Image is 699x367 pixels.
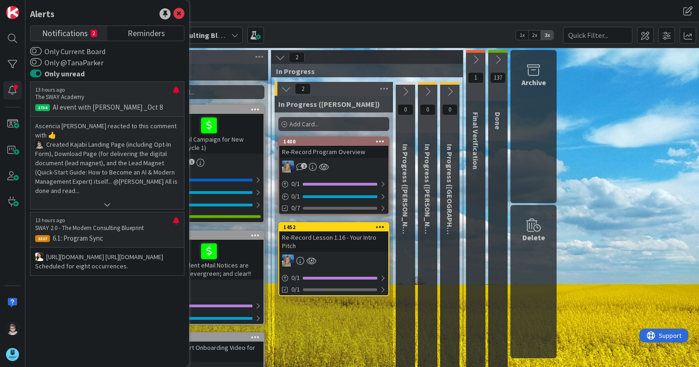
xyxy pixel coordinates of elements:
[35,235,50,242] div: 1327
[159,106,264,113] div: 1360
[30,7,55,21] div: Alerts
[154,114,264,154] div: Create eMail Campaign for New Program (Cycle 1)
[541,31,553,40] span: 3x
[6,6,19,19] img: Visit kanbanzone.com
[563,27,632,44] input: Quick Filter...
[154,312,264,324] div: 0/1
[19,1,42,12] span: Support
[279,255,388,267] div: MA
[35,121,179,140] p: Ascencia [PERSON_NAME] reacted to this comment with 👍
[35,104,50,111] div: 1734
[154,156,264,168] div: TP
[35,234,179,243] p: 6.1: Program Sync
[154,199,264,211] div: 0/1
[30,69,42,78] button: Only unread
[289,52,305,63] span: 2
[35,253,43,261] img: AK
[35,140,43,149] img: TP
[471,112,480,169] span: Final Verification
[159,232,264,239] div: 1457
[289,120,319,128] span: Add Card...
[279,178,388,190] div: 0/1
[35,140,179,195] p: Created Kajabi Landing Page (including Opt-In Form), Download Page (for delivering the digital do...
[35,87,173,93] p: 13 hours ago
[128,26,165,39] span: Reminders
[30,57,104,68] label: Only @TanaParker
[154,106,264,114] div: 1360
[30,47,42,56] button: Only Current Board
[423,144,432,246] span: In Progress (Fike)
[291,203,300,213] span: 0/7
[154,342,264,362] div: Record Short Onboarding Video for eMail
[276,67,451,76] span: In Progress
[279,137,388,146] div: 1400
[282,255,294,267] img: MA
[521,77,546,88] div: Archive
[398,104,413,115] span: 0
[291,285,300,294] span: 0/1
[189,159,195,165] span: 1
[516,31,528,40] span: 1x
[468,72,484,83] span: 1
[154,106,264,154] div: 1360Create eMail Campaign for New Program (Cycle 1)
[445,144,454,261] span: In Progress (Tana)
[154,174,264,186] div: 0/1
[279,161,388,173] div: MA
[30,46,105,57] label: Only Current Board
[283,138,388,145] div: 1400
[278,100,380,109] span: In Progress (Marina)
[154,333,264,362] div: 1451Record Short Onboarding Video for eMail
[35,217,173,224] p: 13 hours ago
[154,240,264,280] div: Ensure Student eMail Notices are consistent; evergreen; and clear!!
[30,68,85,79] label: Only unread
[30,81,184,210] a: 13 hours agoThe SWAY Academy1734AI event with [PERSON_NAME] _Oct 8Ascencia [PERSON_NAME] reacted ...
[279,223,388,231] div: 1452
[493,112,503,130] span: Done
[442,104,458,115] span: 0
[279,272,388,284] div: 0/1
[159,334,264,341] div: 1451
[154,231,264,280] div: 1457Ensure Student eMail Notices are consistent; evergreen; and clear!!
[42,26,88,39] span: Notifications
[401,144,410,246] span: In Progress (Barb)
[35,252,179,271] p: [URL][DOMAIN_NAME] [URL][DOMAIN_NAME] Scheduled for eight occurrences.
[154,300,264,311] div: 0/1
[35,224,173,232] p: SWAY 2.0 - The Modern Consulting Blueprint
[35,103,179,112] p: AI event with [PERSON_NAME] _Oct 8
[283,224,388,230] div: 1452
[154,231,264,240] div: 1457
[279,191,388,202] div: 0/1
[291,192,300,201] span: 0 / 1
[279,223,388,252] div: 1452Re-Record Lesson 1.16 - Your Intro Pitch
[30,58,42,67] button: Only @TanaParker
[154,282,264,294] div: TP
[279,146,388,158] div: Re-Record Program Overview
[279,231,388,252] div: Re-Record Lesson 1.16 - Your Intro Pitch
[522,232,545,243] div: Delete
[490,72,506,83] span: 137
[282,161,294,173] img: MA
[30,212,184,275] a: 13 hours agoSWAY 2.0 - The Modern Consulting Blueprint13276.1: Program SyncAK[URL][DOMAIN_NAME] [...
[295,83,311,94] span: 2
[420,104,435,115] span: 0
[91,30,97,37] small: 2
[291,179,300,189] span: 0 / 1
[154,333,264,342] div: 1451
[6,348,19,361] img: avatar
[35,93,173,101] p: The SWAY Academy
[528,31,541,40] span: 2x
[6,322,19,335] img: TP
[301,163,307,169] span: 2
[154,187,264,198] div: 0/1
[291,273,300,283] span: 0 / 1
[279,137,388,158] div: 1400Re-Record Program Overview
